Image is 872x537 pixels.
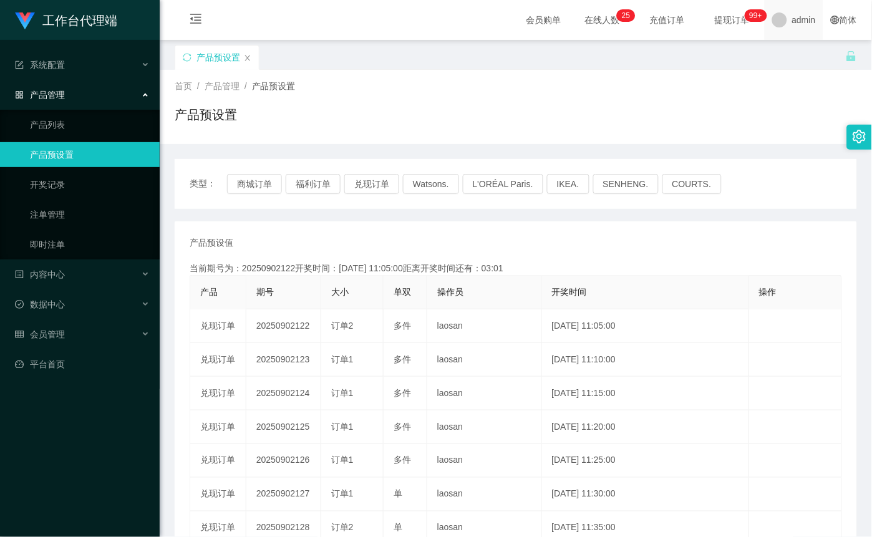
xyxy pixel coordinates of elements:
[759,287,777,297] span: 操作
[190,343,246,377] td: 兑现订单
[617,9,635,22] sup: 25
[30,232,150,257] a: 即时注单
[15,330,24,339] i: 图标: table
[394,523,402,533] span: 单
[853,130,866,143] i: 图标: setting
[190,478,246,511] td: 兑现订单
[463,174,543,194] button: L'ORÉAL Paris.
[205,81,240,91] span: 产品管理
[403,174,459,194] button: Watsons.
[190,410,246,444] td: 兑现订单
[331,489,354,499] span: 订单1
[190,309,246,343] td: 兑现订单
[427,309,542,343] td: laosan
[197,81,200,91] span: /
[286,174,341,194] button: 福利订单
[175,1,217,41] i: 图标: menu-fold
[579,16,626,24] span: 在线人数
[394,354,411,364] span: 多件
[427,377,542,410] td: laosan
[15,90,24,99] i: 图标: appstore-o
[542,444,749,478] td: [DATE] 11:25:00
[644,16,691,24] span: 充值订单
[331,388,354,398] span: 订单1
[256,287,274,297] span: 期号
[190,236,233,249] span: 产品预设值
[190,174,227,194] span: 类型：
[246,444,321,478] td: 20250902126
[246,478,321,511] td: 20250902127
[227,174,282,194] button: 商城订单
[331,422,354,432] span: 订单1
[15,15,117,25] a: 工作台代理端
[30,112,150,137] a: 产品列表
[196,46,240,69] div: 产品预设置
[437,287,463,297] span: 操作员
[15,90,65,100] span: 产品管理
[183,53,191,62] i: 图标: sync
[394,321,411,331] span: 多件
[252,81,296,91] span: 产品预设置
[246,377,321,410] td: 20250902124
[547,174,589,194] button: IKEA.
[831,16,840,24] i: 图标: global
[331,455,354,465] span: 订单1
[542,343,749,377] td: [DATE] 11:10:00
[15,329,65,339] span: 会员管理
[427,410,542,444] td: laosan
[427,444,542,478] td: laosan
[331,321,354,331] span: 订单2
[246,343,321,377] td: 20250902123
[245,81,247,91] span: /
[246,410,321,444] td: 20250902125
[542,410,749,444] td: [DATE] 11:20:00
[394,287,411,297] span: 单双
[662,174,722,194] button: COURTS.
[394,388,411,398] span: 多件
[394,489,402,499] span: 单
[175,105,237,124] h1: 产品预设置
[344,174,399,194] button: 兑现订单
[709,16,756,24] span: 提现订单
[244,54,251,62] i: 图标: close
[331,523,354,533] span: 订单2
[593,174,659,194] button: SENHENG.
[15,60,65,70] span: 系统配置
[30,142,150,167] a: 产品预设置
[542,478,749,511] td: [DATE] 11:30:00
[30,202,150,227] a: 注单管理
[394,422,411,432] span: 多件
[190,444,246,478] td: 兑现订单
[42,1,117,41] h1: 工作台代理端
[542,309,749,343] td: [DATE] 11:05:00
[15,60,24,69] i: 图标: form
[200,287,218,297] span: 产品
[15,352,150,377] a: 图标: dashboard平台首页
[622,9,626,22] p: 2
[190,262,842,275] div: 当前期号为：20250902122开奖时间：[DATE] 11:05:00距离开奖时间还有：03:01
[846,51,857,62] i: 图标: unlock
[745,9,767,22] sup: 1049
[552,287,587,297] span: 开奖时间
[331,354,354,364] span: 订单1
[15,12,35,30] img: logo.9652507e.png
[15,269,65,279] span: 内容中心
[30,172,150,197] a: 开奖记录
[15,270,24,279] i: 图标: profile
[190,377,246,410] td: 兑现订单
[15,300,24,309] i: 图标: check-circle-o
[246,309,321,343] td: 20250902122
[427,478,542,511] td: laosan
[15,299,65,309] span: 数据中心
[427,343,542,377] td: laosan
[542,377,749,410] td: [DATE] 11:15:00
[394,455,411,465] span: 多件
[331,287,349,297] span: 大小
[175,81,192,91] span: 首页
[626,9,631,22] p: 5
